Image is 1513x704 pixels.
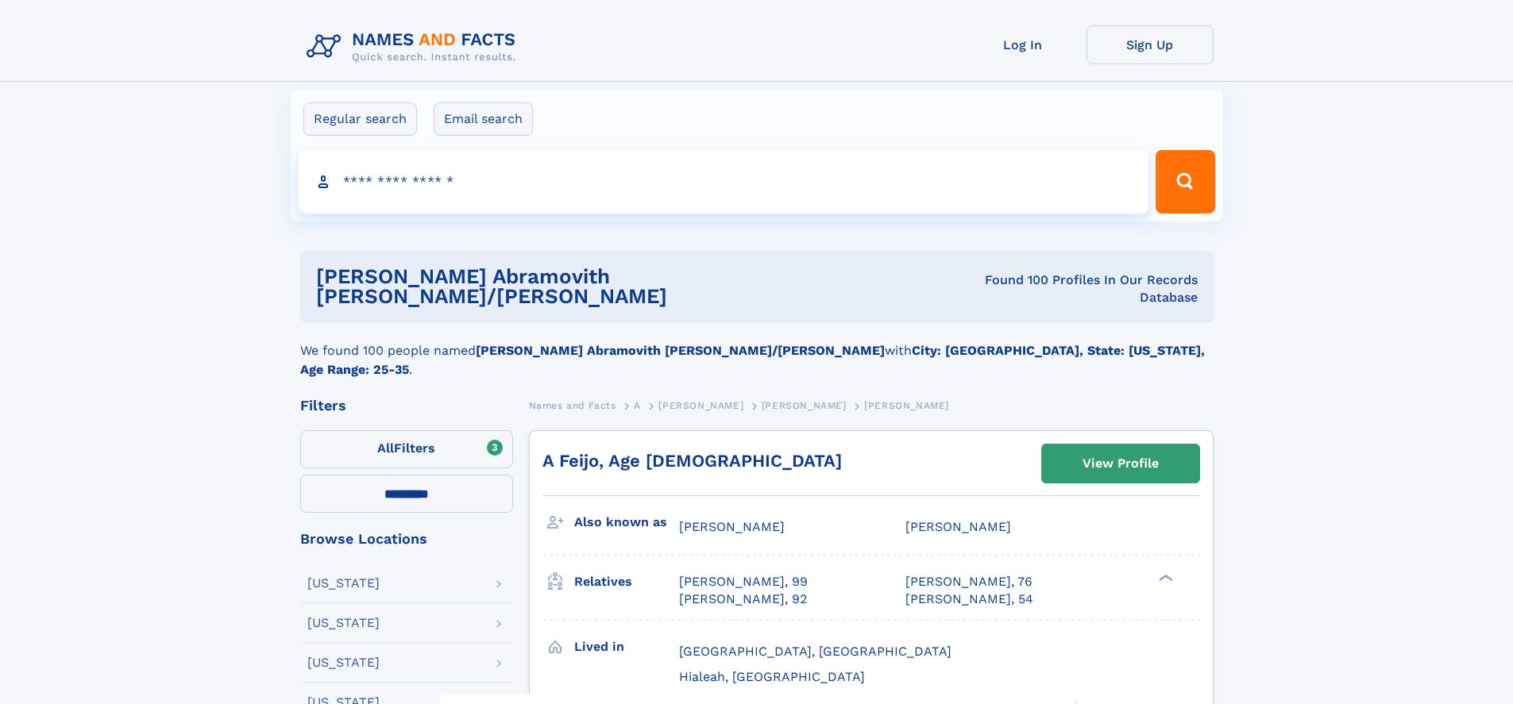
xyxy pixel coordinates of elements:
div: We found 100 people named with . [300,322,1214,379]
div: [US_STATE] [307,656,380,669]
a: [PERSON_NAME], 54 [905,591,1033,608]
div: [US_STATE] [307,617,380,629]
span: [PERSON_NAME] [905,519,1011,534]
a: A [634,395,641,415]
div: Browse Locations [300,532,513,546]
a: Names and Facts [529,395,616,415]
b: City: [GEOGRAPHIC_DATA], State: [US_STATE], Age Range: 25-35 [300,343,1205,377]
span: All [377,440,394,456]
label: Regular search [303,102,417,136]
a: [PERSON_NAME], 92 [679,591,807,608]
span: A [634,400,641,411]
a: [PERSON_NAME], 76 [905,573,1032,591]
a: [PERSON_NAME] [762,395,847,415]
label: Filters [300,430,513,468]
span: Hialeah, [GEOGRAPHIC_DATA] [679,669,865,684]
div: Filters [300,398,513,413]
div: Found 100 Profiles In Our Records Database [936,271,1197,306]
div: [US_STATE] [307,577,380,590]
a: Log In [959,25,1087,64]
div: ❯ [1155,573,1174,583]
a: [PERSON_NAME], 99 [679,573,808,591]
h3: Lived in [574,633,679,660]
img: Logo Names and Facts [300,25,529,68]
b: [PERSON_NAME] Abramovith [PERSON_NAME]/[PERSON_NAME] [476,343,885,358]
span: [PERSON_NAME] [762,400,847,411]
span: [GEOGRAPHIC_DATA], [GEOGRAPHIC_DATA] [679,644,951,659]
a: Sign Up [1087,25,1214,64]
h3: Also known as [574,509,679,536]
a: A Feijo, Age [DEMOGRAPHIC_DATA] [542,451,842,471]
h1: [PERSON_NAME] abramovith [PERSON_NAME]/[PERSON_NAME] [316,267,936,306]
span: [PERSON_NAME] [658,400,743,411]
label: Email search [434,102,533,136]
div: View Profile [1083,445,1159,482]
input: search input [299,150,1149,214]
a: View Profile [1042,444,1199,483]
button: Search Button [1156,150,1214,214]
span: [PERSON_NAME] [864,400,949,411]
h3: Relatives [574,568,679,595]
span: [PERSON_NAME] [679,519,785,534]
a: [PERSON_NAME] [658,395,743,415]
